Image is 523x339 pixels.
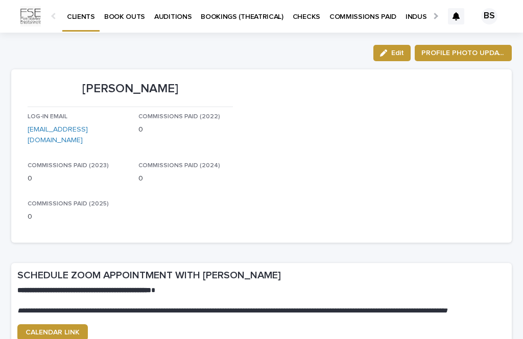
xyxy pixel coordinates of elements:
[415,45,512,61] button: PROFILE PHOTO UPDATE
[373,45,411,61] button: Edit
[28,201,109,207] span: COMMISSIONS PAID (2025)
[28,82,233,96] p: [PERSON_NAME]
[28,173,130,184] p: 0
[28,212,130,222] p: 0
[17,269,506,281] h2: SCHEDULE ZOOM APPOINTMENT WITH [PERSON_NAME]
[138,114,220,120] span: COMMISSIONS PAID (2022)
[20,6,41,27] img: Km9EesSdRbS9ajqhBzyo
[28,114,67,120] span: LOG-IN EMAIL
[481,8,497,24] div: BS
[26,329,80,336] span: CALENDAR LINK
[28,163,109,169] span: COMMISSIONS PAID (2023)
[138,173,241,184] p: 0
[138,163,220,169] span: COMMISSIONS PAID (2024)
[138,124,241,135] p: 0
[391,49,404,57] span: Edit
[421,48,505,58] span: PROFILE PHOTO UPDATE
[28,126,88,144] a: [EMAIL_ADDRESS][DOMAIN_NAME]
